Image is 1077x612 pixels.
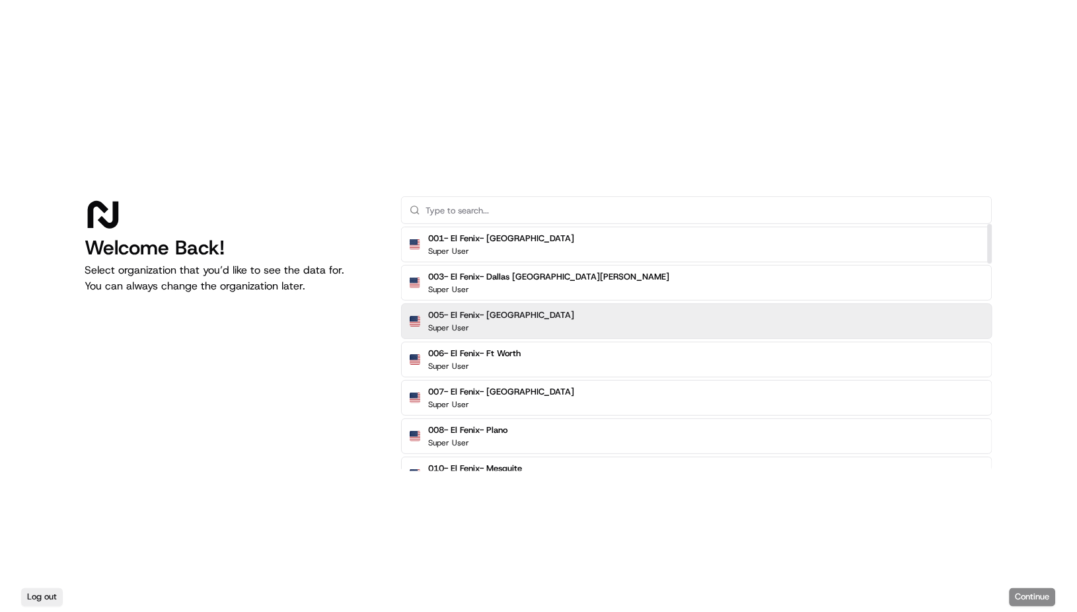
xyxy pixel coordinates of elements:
img: Flag of us [410,431,420,441]
h2: 003- El Fenix- Dallas [GEOGRAPHIC_DATA][PERSON_NAME] [428,271,669,283]
img: Flag of us [410,469,420,480]
p: Super User [428,284,469,295]
img: Flag of us [410,278,420,288]
h1: Welcome Back! [85,236,380,260]
p: Select organization that you’d like to see the data for. You can always change the organization l... [85,262,380,294]
img: Flag of us [410,239,420,250]
h2: 006- El Fenix- Ft Worth [428,348,521,360]
h2: 008- El Fenix- Plano [428,424,507,436]
h2: 007- El Fenix- [GEOGRAPHIC_DATA] [428,386,574,398]
input: Type to search... [426,197,984,223]
img: Flag of us [410,393,420,403]
h2: 005- El Fenix- [GEOGRAPHIC_DATA] [428,309,574,321]
h2: 010- El Fenix- Mesquite [428,463,522,475]
p: Super User [428,399,469,410]
img: Flag of us [410,354,420,365]
p: Super User [428,438,469,448]
button: Log out [21,588,63,607]
h2: 001- El Fenix- [GEOGRAPHIC_DATA] [428,233,574,245]
img: Flag of us [410,316,420,326]
p: Super User [428,246,469,256]
p: Super User [428,323,469,333]
p: Super User [428,361,469,371]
